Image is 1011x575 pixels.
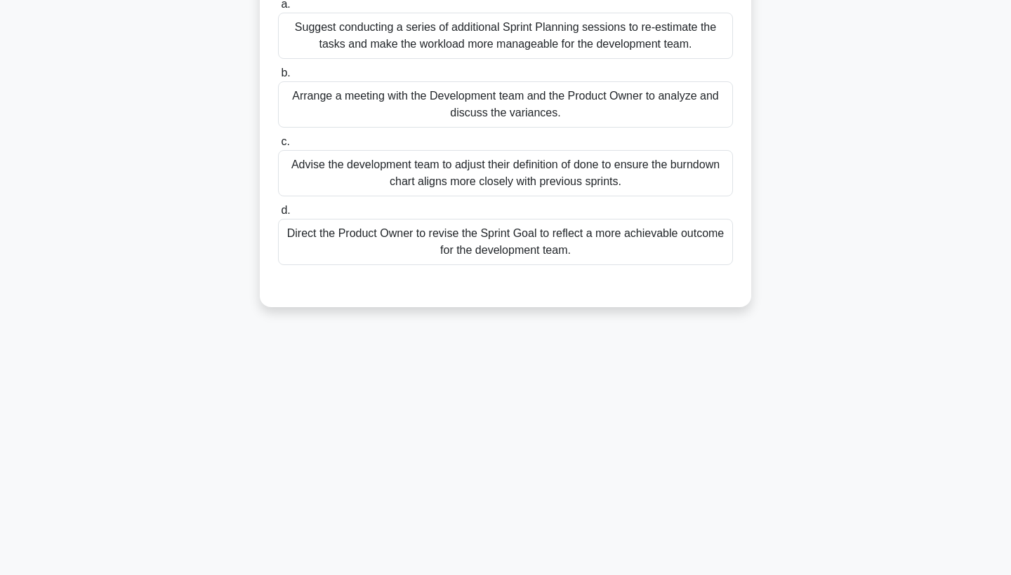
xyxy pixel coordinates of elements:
span: d. [281,204,290,216]
span: b. [281,67,290,79]
div: Advise the development team to adjust their definition of done to ensure the burndown chart align... [278,150,733,196]
div: Direct the Product Owner to revise the Sprint Goal to reflect a more achievable outcome for the d... [278,219,733,265]
div: Arrange a meeting with the Development team and the Product Owner to analyze and discuss the vari... [278,81,733,128]
span: c. [281,135,289,147]
div: Suggest conducting a series of additional Sprint Planning sessions to re-estimate the tasks and m... [278,13,733,59]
